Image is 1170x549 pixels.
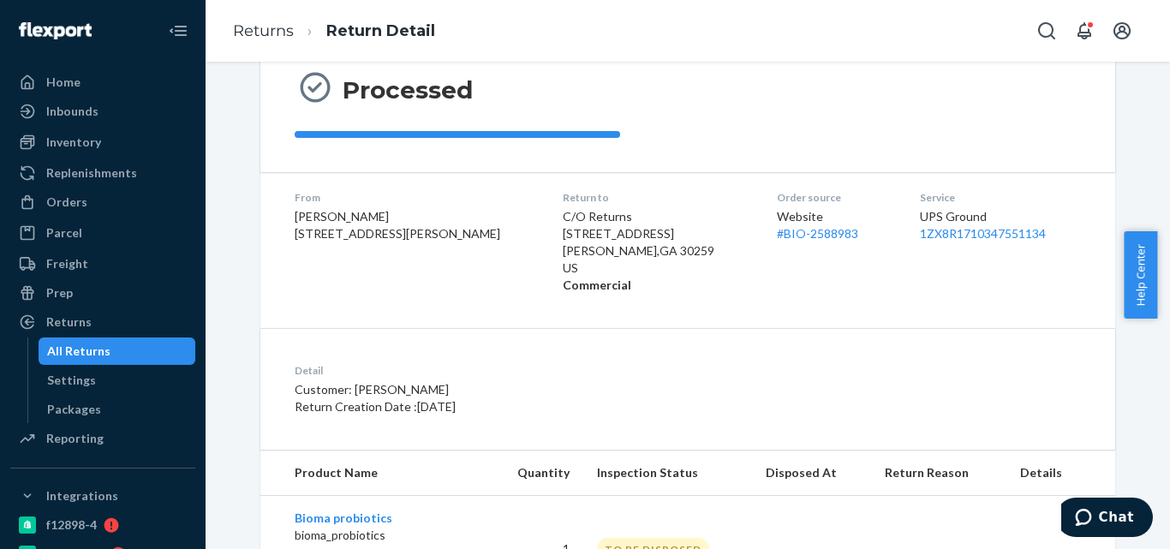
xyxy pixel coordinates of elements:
[563,242,749,260] p: [PERSON_NAME] , GA 30259
[777,226,858,241] a: #BIO-2588983
[47,343,110,360] div: All Returns
[10,250,195,277] a: Freight
[1061,498,1153,540] iframe: Opens a widget where you can chat to one of our agents
[295,363,768,378] dt: Detail
[752,451,871,496] th: Disposed At
[777,208,893,242] div: Website
[47,372,96,389] div: Settings
[920,226,1046,241] a: 1ZX8R1710347551134
[10,128,195,156] a: Inventory
[10,159,195,187] a: Replenishments
[46,516,97,534] div: f12898-4
[295,527,473,544] p: bioma_probiotics
[583,451,752,496] th: Inspection Status
[10,482,195,510] button: Integrations
[46,194,87,211] div: Orders
[10,219,195,247] a: Parcel
[46,430,104,447] div: Reporting
[295,398,768,415] p: Return Creation Date : [DATE]
[161,14,195,48] button: Close Navigation
[563,277,631,292] strong: Commercial
[343,75,473,105] h3: Processed
[39,337,196,365] a: All Returns
[295,190,535,205] dt: From
[1105,14,1139,48] button: Open account menu
[871,451,1006,496] th: Return Reason
[295,209,500,241] span: [PERSON_NAME] [STREET_ADDRESS][PERSON_NAME]
[1006,451,1115,496] th: Details
[563,225,749,242] p: [STREET_ADDRESS]
[46,164,137,182] div: Replenishments
[10,279,195,307] a: Prep
[46,103,98,120] div: Inbounds
[920,209,987,224] span: UPS Ground
[46,255,88,272] div: Freight
[1030,14,1064,48] button: Open Search Box
[563,208,749,225] p: C/O Returns
[46,313,92,331] div: Returns
[487,451,583,496] th: Quantity
[920,190,1081,205] dt: Service
[46,487,118,504] div: Integrations
[10,425,195,452] a: Reporting
[219,6,449,57] ol: breadcrumbs
[295,381,768,398] p: Customer: [PERSON_NAME]
[46,134,101,151] div: Inventory
[295,510,392,525] a: Bioma probiotics
[1124,231,1157,319] button: Help Center
[233,21,294,40] a: Returns
[46,74,81,91] div: Home
[10,188,195,216] a: Orders
[326,21,435,40] a: Return Detail
[563,190,749,205] dt: Return to
[10,511,195,539] a: f12898-4
[47,401,101,418] div: Packages
[46,224,82,242] div: Parcel
[10,308,195,336] a: Returns
[10,98,195,125] a: Inbounds
[39,367,196,394] a: Settings
[46,284,73,301] div: Prep
[19,22,92,39] img: Flexport logo
[1067,14,1101,48] button: Open notifications
[777,190,893,205] dt: Order source
[563,260,749,277] p: US
[10,69,195,96] a: Home
[39,396,196,423] a: Packages
[260,451,487,496] th: Product Name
